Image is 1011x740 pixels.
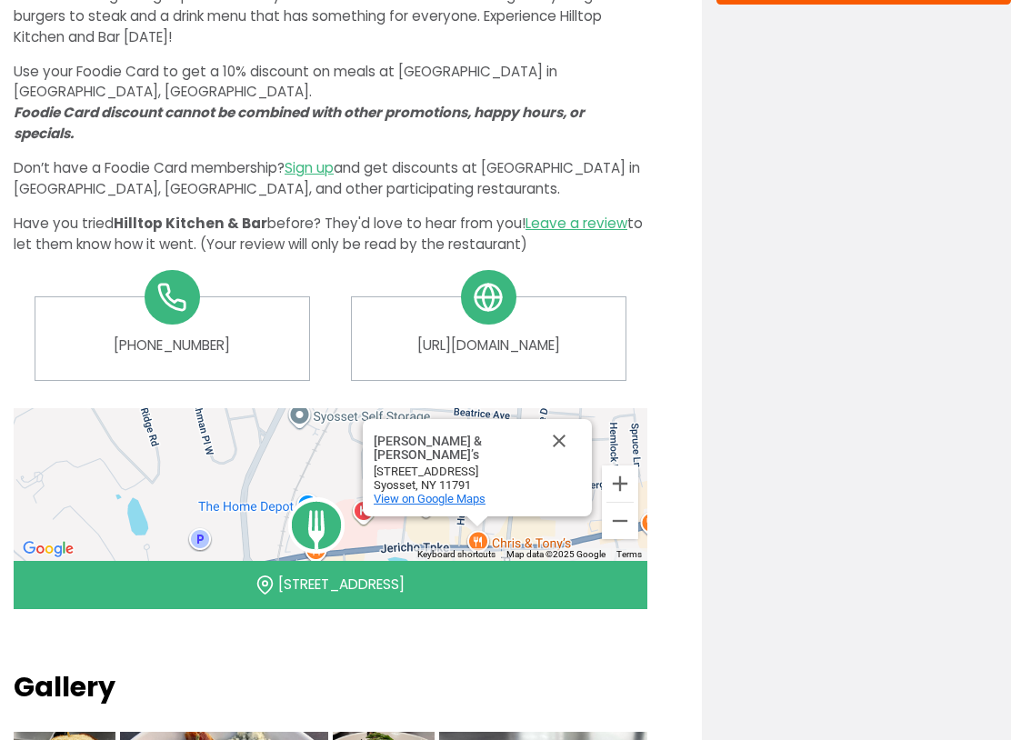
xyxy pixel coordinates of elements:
[14,158,647,200] p: Don’t have a Foodie Card membership? and get discounts at [GEOGRAPHIC_DATA] in [GEOGRAPHIC_DATA],...
[374,465,537,478] div: [STREET_ADDRESS]
[374,492,485,505] a: View on Google Maps
[616,549,642,559] a: Terms
[14,103,585,143] i: Foodie Card discount cannot be combined with other promotions, happy hours, or specials.
[526,214,627,233] a: Leave a review
[602,503,638,539] button: Zoom out
[506,549,606,559] span: Map data ©2025 Google
[363,419,592,516] div: Chris & Tony’s
[417,548,495,561] button: Keyboard shortcuts
[374,478,537,492] div: Syosset, NY 11791
[365,335,611,356] a: [URL][DOMAIN_NAME]
[374,435,537,462] div: [PERSON_NAME] & [PERSON_NAME]’s
[602,465,638,502] button: Zoom in
[537,419,581,463] button: Close
[114,214,267,233] span: Hilltop Kitchen & Bar
[14,62,647,145] p: Use your Foodie Card to get a 10% discount on meals at [GEOGRAPHIC_DATA] in [GEOGRAPHIC_DATA], [G...
[278,575,405,594] a: [STREET_ADDRESS]
[18,537,78,561] img: Google
[14,671,647,704] h2: Gallery
[49,335,295,356] a: [PHONE_NUMBER]
[285,158,334,177] a: Sign up
[18,537,78,561] a: Open this area in Google Maps (opens a new window)
[14,214,647,255] p: Have you tried before? They'd love to hear from you! to let them know how it went. (Your review w...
